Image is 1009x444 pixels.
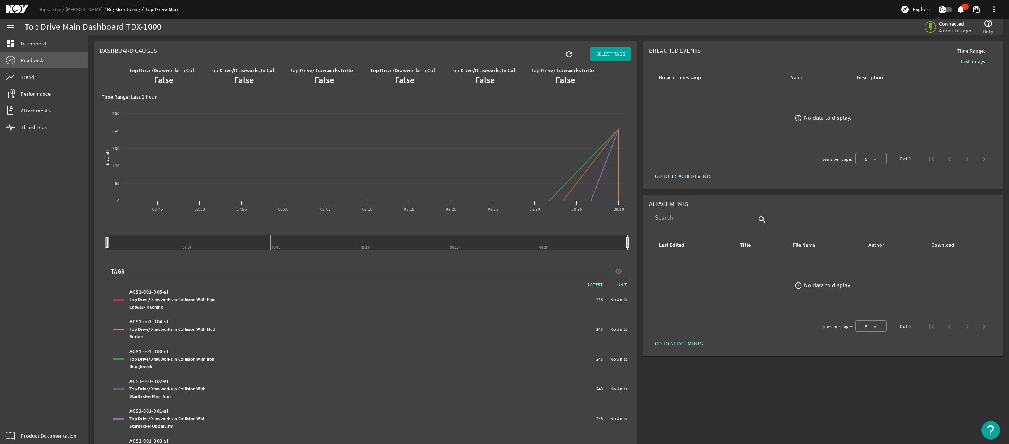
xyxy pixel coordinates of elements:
[145,6,180,13] a: Top Drive Main
[21,432,77,440] span: Product Documentation
[984,19,993,28] mat-icon: help_outline
[129,408,222,430] div: ACS1-001-D01-st
[129,326,215,340] span: Top Drive/Drawworks In Collision With Mud Bucket
[320,207,331,212] text: 08:05
[556,74,575,86] b: False
[793,241,815,249] div: File Name
[985,0,1003,18] button: more_vert
[129,288,222,311] div: ACS1-001-D05-st
[102,93,629,100] div: Time Range: Last 1 hour
[129,297,216,310] span: Top Drive/Drawworks In Collision With Pipe Catwalk Machine
[6,23,15,32] mat-icon: menu
[446,207,456,212] text: 08:20
[112,146,119,151] text: 180
[129,378,222,400] div: ACS1-001-D02-st
[117,198,119,204] text: 0
[794,114,802,122] mat-icon: error_outline
[655,172,711,180] span: GO TO BREACHED EVENTS
[931,241,954,249] div: Download
[237,207,247,212] text: 07:55
[739,241,783,249] div: Title
[404,207,414,212] text: 08:15
[370,67,498,74] b: Top Drive/Drawworks In Collision With V-Door Machine
[972,5,981,14] mat-icon: support_agent
[596,326,603,333] span: 248
[983,28,993,35] span: Help
[209,67,352,74] b: Top Drive/Drawworks In Collision With StarRacker Upper Arm
[21,40,46,47] span: Dashboard
[111,268,125,275] span: TAGS
[100,102,627,218] svg: Chart title
[610,296,627,303] span: No Units
[900,155,911,163] div: 0 of 0
[804,114,852,122] div: No data to display.
[450,67,569,74] b: Top Drive/Drawworks In Collision With Mud Bucket
[900,323,911,330] div: 0 of 0
[822,323,852,330] div: Items per page:
[115,181,120,186] text: 60
[740,241,751,249] div: Title
[588,282,607,288] span: LATEST
[900,5,909,14] mat-icon: explore
[39,6,65,13] a: Rigsentry
[955,55,991,68] button: Last 7 days
[610,415,627,422] span: No Units
[590,47,631,61] button: SELECT TAGS
[867,241,921,249] div: Author
[659,74,701,82] div: Breach Timestamp
[610,385,627,393] span: No Units
[154,74,173,86] b: False
[195,207,205,212] text: 07:50
[655,340,703,347] span: GO TO ATTACHMENTS
[530,207,540,212] text: 08:30
[868,241,884,249] div: Author
[112,163,119,169] text: 120
[614,207,624,212] text: 08:40
[596,415,603,422] span: 248
[129,348,222,370] div: ACS1-001-D00-st
[395,74,414,86] b: False
[21,107,51,114] span: Attachments
[65,6,107,13] a: [PERSON_NAME]
[290,67,429,74] b: Top Drive/Drawworks In Collision With StarRacker Main Arm
[610,355,627,363] span: No Units
[21,124,47,131] span: Thresholds
[961,58,985,65] b: Last 7 days
[488,207,498,212] text: 08:25
[152,207,163,212] text: 07:45
[315,74,334,86] b: False
[6,39,15,48] mat-icon: dashboard
[25,23,161,31] div: Top Drive Main Dashboard TDX-1000
[21,57,43,64] span: Readback
[572,207,582,212] text: 08:35
[129,416,206,429] span: Top Drive/Drawworks In Collision With StarRacker Upper Arm
[649,47,701,55] span: Breached Events
[649,337,708,350] button: GO TO ATTACHMENTS
[897,3,933,15] button: Explore
[596,50,625,58] span: SELECT TAGS
[234,74,254,86] b: False
[758,215,767,224] i: search
[913,6,930,13] span: Explore
[857,74,883,82] div: Description
[112,111,119,116] text: 300
[951,47,991,55] span: Time Range:
[792,241,858,249] div: File Name
[610,326,627,333] span: No Units
[112,128,119,134] text: 240
[794,282,802,290] mat-icon: error_outline
[596,296,603,303] span: 248
[107,6,145,13] a: Rig Monitoring
[129,356,215,370] span: Top Drive/Drawworks In Collision With Iron Roughneck
[856,74,942,82] div: Description
[596,355,603,363] span: 248
[789,74,847,82] div: Name
[129,386,206,399] span: Top Drive/Drawworks In Collision With StarRacker Main Arm
[21,73,34,81] span: Trend
[100,47,157,55] span: Dashboard Gauges
[565,50,573,59] mat-icon: refresh
[21,90,51,98] span: Performance
[790,74,803,82] div: Name
[981,421,1000,440] button: Open Resource Center
[956,5,965,14] mat-icon: notifications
